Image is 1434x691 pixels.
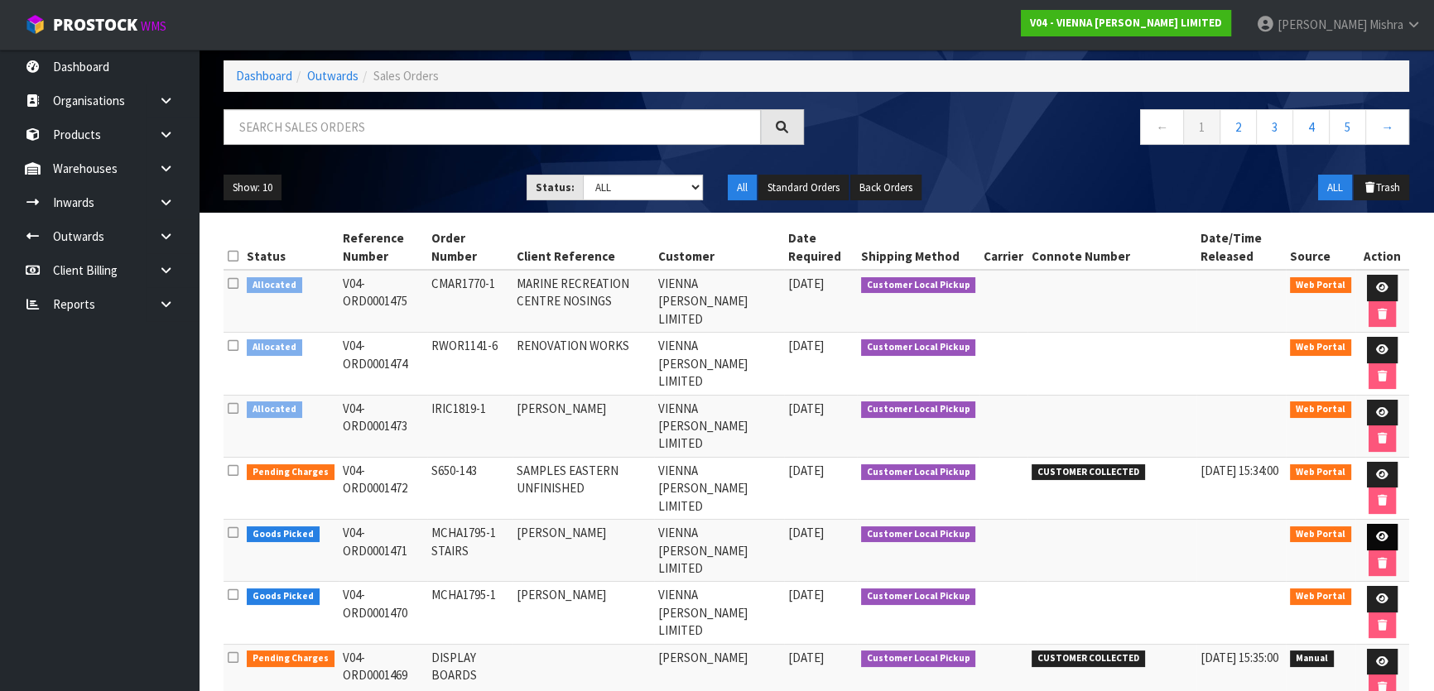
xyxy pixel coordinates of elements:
[339,582,428,644] td: V04-ORD0001470
[53,14,137,36] span: ProStock
[236,68,292,84] a: Dashboard
[654,270,784,333] td: VIENNA [PERSON_NAME] LIMITED
[1256,109,1293,145] a: 3
[850,175,922,201] button: Back Orders
[857,225,980,270] th: Shipping Method
[1290,401,1351,418] span: Web Portal
[788,401,824,416] span: [DATE]
[427,395,512,457] td: IRIC1819-1
[427,333,512,395] td: RWOR1141-6
[788,525,824,540] span: [DATE]
[247,588,320,605] span: Goods Picked
[861,526,976,543] span: Customer Local Pickup
[339,395,428,457] td: V04-ORD0001473
[512,457,654,519] td: SAMPLES EASTERN UNFINISHED
[788,463,824,478] span: [DATE]
[1290,464,1351,481] span: Web Portal
[861,339,976,356] span: Customer Local Pickup
[339,270,428,333] td: V04-ORD0001475
[979,225,1027,270] th: Carrier
[1032,650,1145,667] span: CUSTOMER COLLECTED
[861,588,976,605] span: Customer Local Pickup
[1201,463,1278,478] span: [DATE] 15:34:00
[861,464,976,481] span: Customer Local Pickup
[1140,109,1184,145] a: ←
[1286,225,1355,270] th: Source
[1220,109,1257,145] a: 2
[1292,109,1330,145] a: 4
[784,225,857,270] th: Date Required
[1027,225,1196,270] th: Connote Number
[1365,109,1409,145] a: →
[1354,175,1409,201] button: Trash
[224,109,761,145] input: Search sales orders
[536,180,575,194] strong: Status:
[1030,16,1222,30] strong: V04 - VIENNA [PERSON_NAME] LIMITED
[247,401,302,418] span: Allocated
[224,175,282,201] button: Show: 10
[512,270,654,333] td: MARINE RECREATION CENTRE NOSINGS
[339,520,428,582] td: V04-ORD0001471
[141,18,166,34] small: WMS
[339,457,428,519] td: V04-ORD0001472
[1290,526,1351,543] span: Web Portal
[861,401,976,418] span: Customer Local Pickup
[654,225,784,270] th: Customer
[512,395,654,457] td: [PERSON_NAME]
[247,277,302,294] span: Allocated
[861,277,976,294] span: Customer Local Pickup
[427,520,512,582] td: MCHA1795-1 STAIRS
[1196,225,1286,270] th: Date/Time Released
[243,225,339,270] th: Status
[339,333,428,395] td: V04-ORD0001474
[861,650,976,667] span: Customer Local Pickup
[1201,650,1278,665] span: [DATE] 15:35:00
[512,333,654,395] td: RENOVATION WORKS
[728,175,757,201] button: All
[247,526,320,543] span: Goods Picked
[1290,339,1351,356] span: Web Portal
[1290,277,1351,294] span: Web Portal
[427,457,512,519] td: S650-143
[307,68,358,84] a: Outwards
[654,457,784,519] td: VIENNA [PERSON_NAME] LIMITED
[654,333,784,395] td: VIENNA [PERSON_NAME] LIMITED
[654,582,784,644] td: VIENNA [PERSON_NAME] LIMITED
[1329,109,1366,145] a: 5
[1290,588,1351,605] span: Web Portal
[1021,10,1231,36] a: V04 - VIENNA [PERSON_NAME] LIMITED
[758,175,849,201] button: Standard Orders
[1290,650,1334,667] span: Manual
[1369,17,1403,32] span: Mishra
[1032,464,1145,481] span: CUSTOMER COLLECTED
[1355,225,1409,270] th: Action
[427,582,512,644] td: MCHA1795-1
[788,587,824,602] span: [DATE]
[788,650,824,665] span: [DATE]
[247,339,302,356] span: Allocated
[512,582,654,644] td: [PERSON_NAME]
[654,395,784,457] td: VIENNA [PERSON_NAME] LIMITED
[788,338,824,353] span: [DATE]
[1278,17,1367,32] span: [PERSON_NAME]
[654,520,784,582] td: VIENNA [PERSON_NAME] LIMITED
[512,225,654,270] th: Client Reference
[788,276,824,291] span: [DATE]
[427,270,512,333] td: CMAR1770-1
[247,464,334,481] span: Pending Charges
[247,650,334,667] span: Pending Charges
[512,520,654,582] td: [PERSON_NAME]
[427,225,512,270] th: Order Number
[339,225,428,270] th: Reference Number
[1318,175,1352,201] button: ALL
[25,14,46,35] img: cube-alt.png
[1183,109,1220,145] a: 1
[373,68,439,84] span: Sales Orders
[829,109,1409,150] nav: Page navigation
